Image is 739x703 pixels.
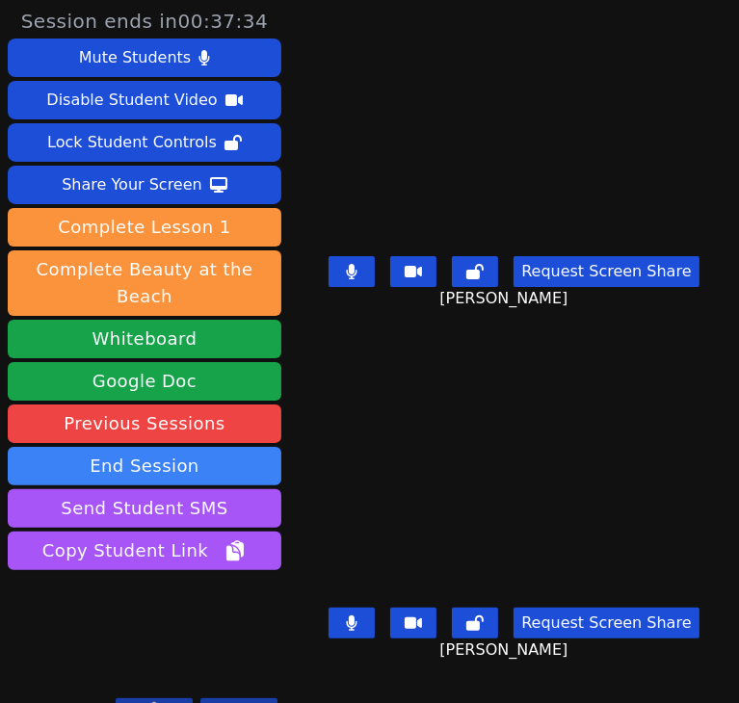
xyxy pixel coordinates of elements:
div: Lock Student Controls [47,127,217,158]
div: Share Your Screen [62,169,202,200]
time: 00:37:34 [178,10,269,33]
button: Request Screen Share [514,256,699,287]
div: Mute Students [79,42,191,73]
button: Request Screen Share [514,608,699,638]
div: Disable Student Video [46,85,217,116]
button: Copy Student Link [8,532,281,570]
button: Mute Students [8,39,281,77]
a: Previous Sessions [8,404,281,443]
button: End Session [8,447,281,485]
a: Google Doc [8,362,281,401]
button: Complete Beauty at the Beach [8,250,281,316]
button: Share Your Screen [8,166,281,204]
button: Send Student SMS [8,489,281,528]
span: Copy Student Link [42,537,247,564]
button: Whiteboard [8,320,281,358]
button: Disable Student Video [8,81,281,119]
button: Complete Lesson 1 [8,208,281,247]
span: [PERSON_NAME] [439,287,572,310]
button: Lock Student Controls [8,123,281,162]
span: [PERSON_NAME] [439,638,572,662]
span: Session ends in [21,8,269,35]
